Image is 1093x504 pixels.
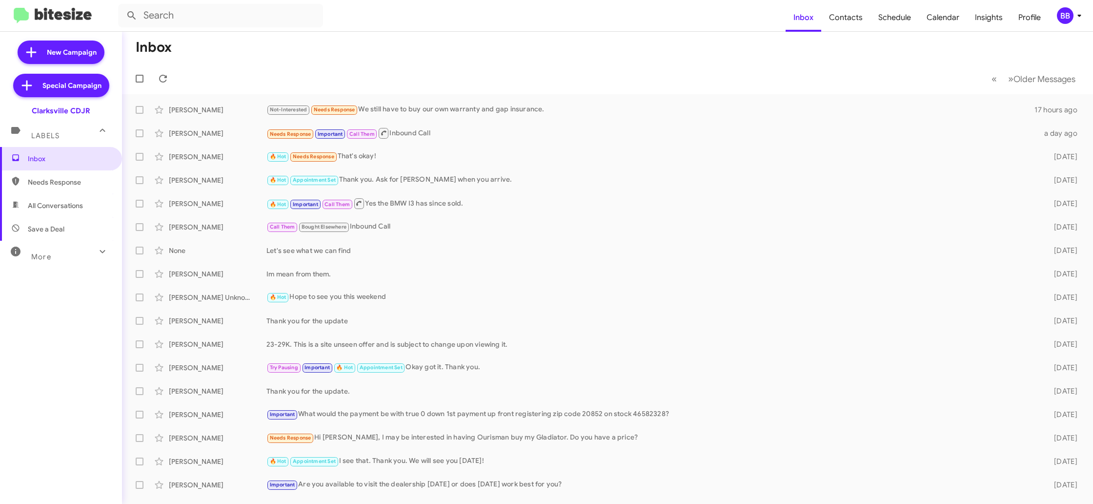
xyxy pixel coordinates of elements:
div: Inbound Call [266,127,1036,139]
div: [PERSON_NAME] [169,152,266,162]
div: 23-29K. This is a site unseen offer and is subject to change upon viewing it. [266,339,1036,349]
div: [PERSON_NAME] [169,175,266,185]
span: Save a Deal [28,224,64,234]
a: Insights [967,3,1011,32]
div: [DATE] [1036,339,1085,349]
div: [DATE] [1036,222,1085,232]
span: 🔥 Hot [270,458,286,464]
span: 🔥 Hot [270,201,286,208]
div: Yes the BMW I3 has since sold. [266,197,1036,210]
div: Hi [PERSON_NAME], I may be interested in having Ourisman buy my Gladiator. Do you have a price? [266,432,1036,443]
div: [PERSON_NAME] [169,386,266,396]
span: Appointment Set [293,458,336,464]
a: Inbox [786,3,821,32]
div: [DATE] [1036,175,1085,185]
input: Search [118,4,323,27]
span: Needs Response [28,177,111,187]
div: [PERSON_NAME] [169,457,266,466]
div: [PERSON_NAME] [169,222,266,232]
div: [PERSON_NAME] [169,316,266,326]
div: I see that. Thank you. We will see you [DATE]! [266,456,1036,467]
div: Hope to see you this weekend [266,292,1036,303]
div: [PERSON_NAME] [169,199,266,209]
div: [PERSON_NAME] [169,480,266,490]
div: Thank you for the update. [266,386,1036,396]
div: Are you available to visit the dealership [DATE] or does [DATE] work best for you? [266,479,1036,490]
div: That's okay! [266,151,1036,162]
div: a day ago [1036,128,1085,138]
h1: Inbox [136,40,172,55]
div: Okay got it. Thank you. [266,362,1036,373]
div: [PERSON_NAME] [169,128,266,138]
div: BB [1057,7,1073,24]
span: Labels [31,131,60,140]
span: Needs Response [314,106,355,113]
div: [DATE] [1036,199,1085,209]
button: BB [1049,7,1082,24]
div: Thank you. Ask for [PERSON_NAME] when you arrive. [266,174,1036,186]
button: Previous [986,69,1003,89]
span: Special Campaign [42,81,101,90]
nav: Page navigation example [986,69,1081,89]
div: Thank you for the update [266,316,1036,326]
div: Clarksville CDJR [32,106,90,116]
a: New Campaign [18,41,104,64]
div: [PERSON_NAME] [169,410,266,420]
div: [DATE] [1036,363,1085,373]
span: All Conversations [28,201,83,210]
span: Call Them [349,131,375,137]
span: » [1008,73,1013,85]
div: Im mean from them. [266,269,1036,279]
span: Appointment Set [360,364,403,371]
span: Call Them [270,224,295,230]
div: [DATE] [1036,457,1085,466]
span: Important [270,482,295,488]
div: 17 hours ago [1034,105,1085,115]
span: Needs Response [293,153,334,160]
a: Profile [1011,3,1049,32]
div: We still have to buy our own warranty and gap insurance. [266,104,1034,115]
a: Special Campaign [13,74,109,97]
div: [PERSON_NAME] [169,433,266,443]
button: Next [1002,69,1081,89]
span: Calendar [919,3,967,32]
div: [PERSON_NAME] Unknown [169,293,266,302]
a: Schedule [870,3,919,32]
span: New Campaign [47,47,97,57]
span: Needs Response [270,131,311,137]
span: 🔥 Hot [336,364,353,371]
div: None [169,246,266,255]
span: 🔥 Hot [270,294,286,300]
span: « [992,73,997,85]
span: Important [270,411,295,418]
div: What would the payment be with true 0 down 1st payment up front registering zip code 20852 on sto... [266,409,1036,420]
span: Important [293,201,318,208]
div: [DATE] [1036,480,1085,490]
div: [DATE] [1036,386,1085,396]
div: Let's see what we can find [266,246,1036,255]
div: [PERSON_NAME] [169,363,266,373]
span: Call Them [324,201,350,208]
div: [DATE] [1036,269,1085,279]
span: More [31,252,51,261]
div: [DATE] [1036,316,1085,326]
div: [PERSON_NAME] [169,105,266,115]
span: Try Pausing [270,364,298,371]
span: Inbox [28,154,111,164]
div: [DATE] [1036,246,1085,255]
div: [PERSON_NAME] [169,339,266,349]
span: Not-Interested [270,106,307,113]
div: Inbound Call [266,221,1036,232]
span: Important [304,364,330,371]
span: 🔥 Hot [270,153,286,160]
a: Contacts [821,3,870,32]
div: [DATE] [1036,152,1085,162]
span: 🔥 Hot [270,177,286,183]
div: [PERSON_NAME] [169,269,266,279]
div: [DATE] [1036,433,1085,443]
